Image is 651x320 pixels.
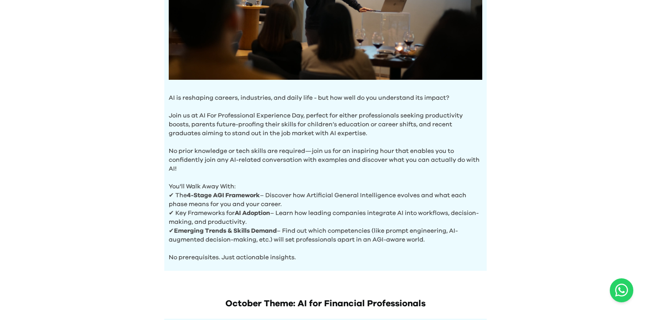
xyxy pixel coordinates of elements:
[169,138,482,173] p: No prior knowledge or tech skills are required—join us for an inspiring hour that enables you to ...
[610,278,633,302] a: Chat with us on WhatsApp
[164,297,487,310] h1: October Theme: AI for Financial Professionals
[187,192,260,199] b: 4-Stage AGI Framework
[169,226,482,244] p: ✔ – Find out which competencies (like prompt engineering, AI-augmented decision-making, etc.) wil...
[169,173,482,191] p: You'll Walk Away With:
[169,244,482,262] p: No prerequisites. Just actionable insights.
[235,210,270,216] b: AI Adoption
[174,228,277,234] b: Emerging Trends & Skills Demand
[169,94,482,102] p: AI is reshaping careers, industries, and daily life - but how well do you understand its impact?
[169,209,482,226] p: ✔ Key Frameworks for – Learn how leading companies integrate AI into workflows, decision-making, ...
[169,191,482,209] p: ✔ The – Discover how Artificial General Intelligence evolves and what each phase means for you an...
[610,278,633,302] button: Open WhatsApp chat
[169,102,482,138] p: Join us at AI For Professional Experience Day, perfect for either professionals seeking productiv...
